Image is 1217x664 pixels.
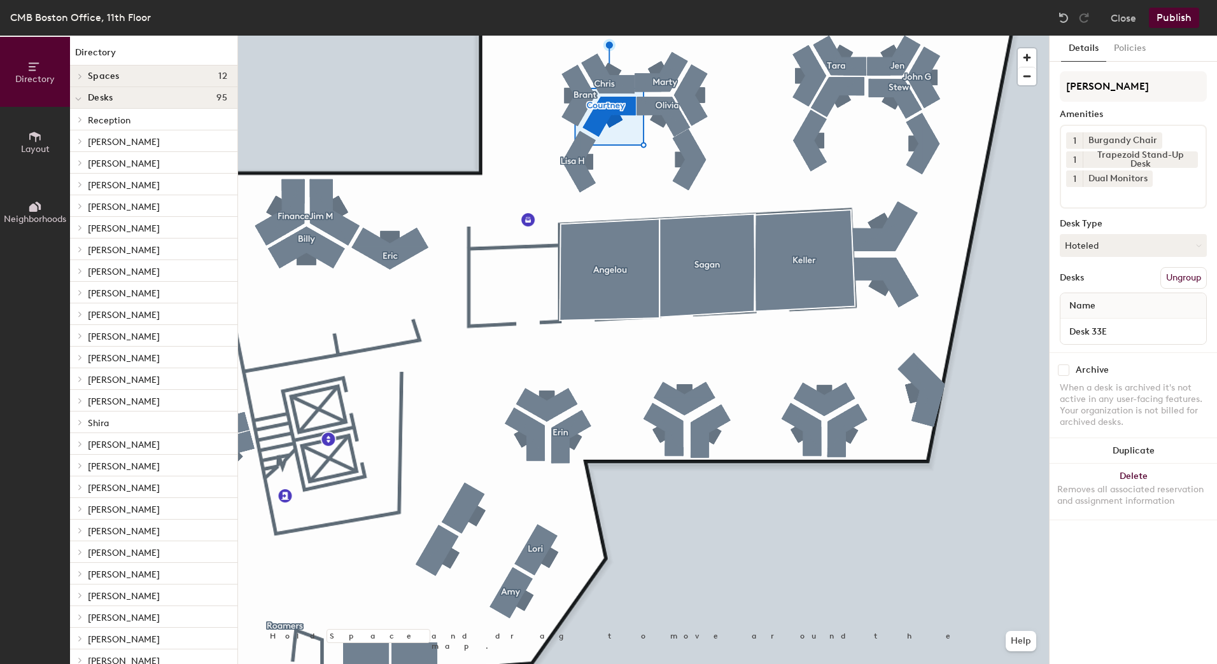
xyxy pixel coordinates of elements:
div: Desk Type [1060,219,1207,229]
div: Archive [1076,365,1109,375]
span: Reception [88,115,130,126]
button: DeleteRemoves all associated reservation and assignment information [1050,464,1217,520]
input: Unnamed desk [1063,322,1204,340]
div: Desks [1060,273,1084,283]
img: Undo [1057,11,1070,24]
span: 1 [1073,153,1076,167]
span: [PERSON_NAME] [88,375,160,385]
div: When a desk is archived it's not active in any user-facing features. Your organization is not bil... [1060,382,1207,428]
button: Close [1111,8,1136,28]
span: [PERSON_NAME] [88,439,160,450]
span: [PERSON_NAME] [88,548,160,558]
span: [PERSON_NAME] [88,634,160,645]
div: CMB Boston Office, 11th Floor [10,10,151,25]
span: Neighborhoods [4,214,66,225]
span: 12 [218,71,227,81]
span: [PERSON_NAME] [88,266,160,277]
button: Hoteled [1060,234,1207,257]
h1: Directory [70,46,237,66]
span: [PERSON_NAME] [88,591,160,602]
span: 95 [216,93,227,103]
span: [PERSON_NAME] [88,353,160,364]
span: Name [1063,294,1102,317]
div: Dual Monitors [1083,170,1153,187]
span: [PERSON_NAME] [88,331,160,342]
span: Spaces [88,71,120,81]
span: [PERSON_NAME] [88,137,160,148]
button: 1 [1066,170,1083,187]
div: Amenities [1060,109,1207,120]
div: Removes all associated reservation and assignment information [1057,484,1209,507]
span: Desks [88,93,113,103]
span: [PERSON_NAME] [88,396,160,407]
div: Trapezoid Stand-Up Desk [1083,151,1198,168]
span: Layout [21,144,50,155]
span: Shira [88,418,109,429]
span: [PERSON_NAME] [88,310,160,321]
span: Directory [15,74,55,85]
button: Duplicate [1050,438,1217,464]
div: Burgandy Chair [1083,132,1162,149]
span: 1 [1073,134,1076,148]
span: [PERSON_NAME] [88,526,160,537]
span: [PERSON_NAME] [88,158,160,169]
span: [PERSON_NAME] [88,245,160,256]
button: Publish [1149,8,1199,28]
span: [PERSON_NAME] [88,612,160,623]
span: [PERSON_NAME] [88,223,160,234]
img: Redo [1078,11,1090,24]
button: Ungroup [1160,267,1207,289]
button: 1 [1066,132,1083,149]
span: [PERSON_NAME] [88,461,160,472]
button: Details [1061,36,1106,62]
span: [PERSON_NAME] [88,504,160,515]
button: Help [1006,631,1036,651]
span: [PERSON_NAME] [88,180,160,191]
span: [PERSON_NAME] [88,483,160,494]
span: [PERSON_NAME] [88,202,160,212]
button: 1 [1066,151,1083,168]
span: [PERSON_NAME] [88,569,160,580]
span: 1 [1073,172,1076,186]
span: [PERSON_NAME] [88,288,160,299]
button: Policies [1106,36,1153,62]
